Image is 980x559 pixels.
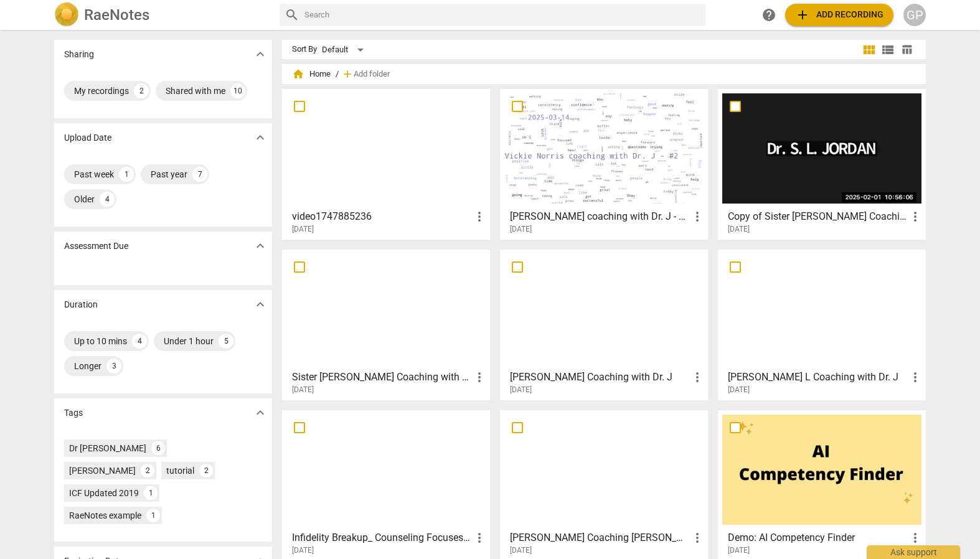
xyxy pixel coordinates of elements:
[146,509,160,522] div: 1
[64,240,128,253] p: Assessment Due
[728,545,750,556] span: [DATE]
[151,168,187,181] div: Past year
[690,209,705,224] span: more_vert
[722,415,921,555] a: Demo: AI Competency Finder[DATE]
[69,464,136,477] div: [PERSON_NAME]
[292,385,314,395] span: [DATE]
[354,70,390,79] span: Add folder
[728,385,750,395] span: [DATE]
[795,7,810,22] span: add
[292,224,314,235] span: [DATE]
[292,545,314,556] span: [DATE]
[64,406,83,420] p: Tags
[84,6,149,24] h2: RaeNotes
[192,167,207,182] div: 7
[510,545,532,556] span: [DATE]
[908,209,923,224] span: more_vert
[722,254,921,395] a: [PERSON_NAME] L Coaching with Dr. J[DATE]
[151,441,165,455] div: 6
[253,238,268,253] span: expand_more
[64,131,111,144] p: Upload Date
[141,464,154,477] div: 2
[879,40,897,59] button: List view
[253,297,268,312] span: expand_more
[880,42,895,57] span: view_list
[897,40,916,59] button: Table view
[728,530,908,545] h3: Demo: AI Competency Finder
[144,486,158,500] div: 1
[341,68,354,80] span: add
[100,192,115,207] div: 4
[69,442,146,454] div: Dr [PERSON_NAME]
[54,2,79,27] img: Logo
[251,237,270,255] button: Show more
[292,209,472,224] h3: video1747885236
[251,128,270,147] button: Show more
[785,4,893,26] button: Upload
[230,83,245,98] div: 10
[504,415,704,555] a: [PERSON_NAME] Coaching [PERSON_NAME][DATE]
[867,545,960,559] div: Ask support
[901,44,913,55] span: table_chart
[69,509,141,522] div: RaeNotes example
[119,167,134,182] div: 1
[64,298,98,311] p: Duration
[292,45,317,54] div: Sort By
[74,193,95,205] div: Older
[795,7,883,22] span: Add recording
[722,93,921,234] a: Copy of Sister [PERSON_NAME] Coaching with Dr. J[DATE]
[54,2,270,27] a: LogoRaeNotes
[251,403,270,422] button: Show more
[510,224,532,235] span: [DATE]
[132,334,147,349] div: 4
[164,335,214,347] div: Under 1 hour
[758,4,780,26] a: Help
[74,85,129,97] div: My recordings
[322,40,368,60] div: Default
[862,42,877,57] span: view_module
[64,48,94,61] p: Sharing
[903,4,926,26] button: GP
[74,360,101,372] div: Longer
[69,487,139,499] div: ICF Updated 2019
[510,530,690,545] h3: Terrence Coaching Gerard
[285,7,299,22] span: search
[286,93,486,234] a: video1747885236[DATE]
[253,47,268,62] span: expand_more
[510,385,532,395] span: [DATE]
[286,415,486,555] a: Infidelity Breakup_ Counseling Focuses on Reconciliation[DATE]
[253,130,268,145] span: expand_more
[219,334,233,349] div: 5
[134,83,149,98] div: 2
[908,530,923,545] span: more_vert
[286,254,486,395] a: Sister [PERSON_NAME] Coaching with Dr. J[DATE]
[860,40,879,59] button: Tile view
[728,209,908,224] h3: Copy of Sister Vickie Norris Coaching with Dr. J
[166,85,225,97] div: Shared with me
[690,370,705,385] span: more_vert
[908,370,923,385] span: more_vert
[292,530,472,545] h3: Infidelity Breakup_ Counseling Focuses on Reconciliation
[504,254,704,395] a: [PERSON_NAME] Coaching with Dr. J[DATE]
[74,335,127,347] div: Up to 10 mins
[472,209,487,224] span: more_vert
[472,370,487,385] span: more_vert
[106,359,121,373] div: 3
[292,68,304,80] span: home
[199,464,213,477] div: 2
[251,295,270,314] button: Show more
[166,464,194,477] div: tutorial
[304,5,700,25] input: Search
[336,70,339,79] span: /
[292,68,331,80] span: Home
[510,370,690,385] h3: Dr RD Simpson Coaching with Dr. J
[690,530,705,545] span: more_vert
[728,224,750,235] span: [DATE]
[504,93,704,234] a: [PERSON_NAME] coaching with Dr. J - #2[DATE]
[253,405,268,420] span: expand_more
[251,45,270,63] button: Show more
[510,209,690,224] h3: Vickie Norris coaching with Dr. J - #2
[292,370,472,385] h3: Sister Vickie Norris Coaching with Dr. J
[472,530,487,545] span: more_vert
